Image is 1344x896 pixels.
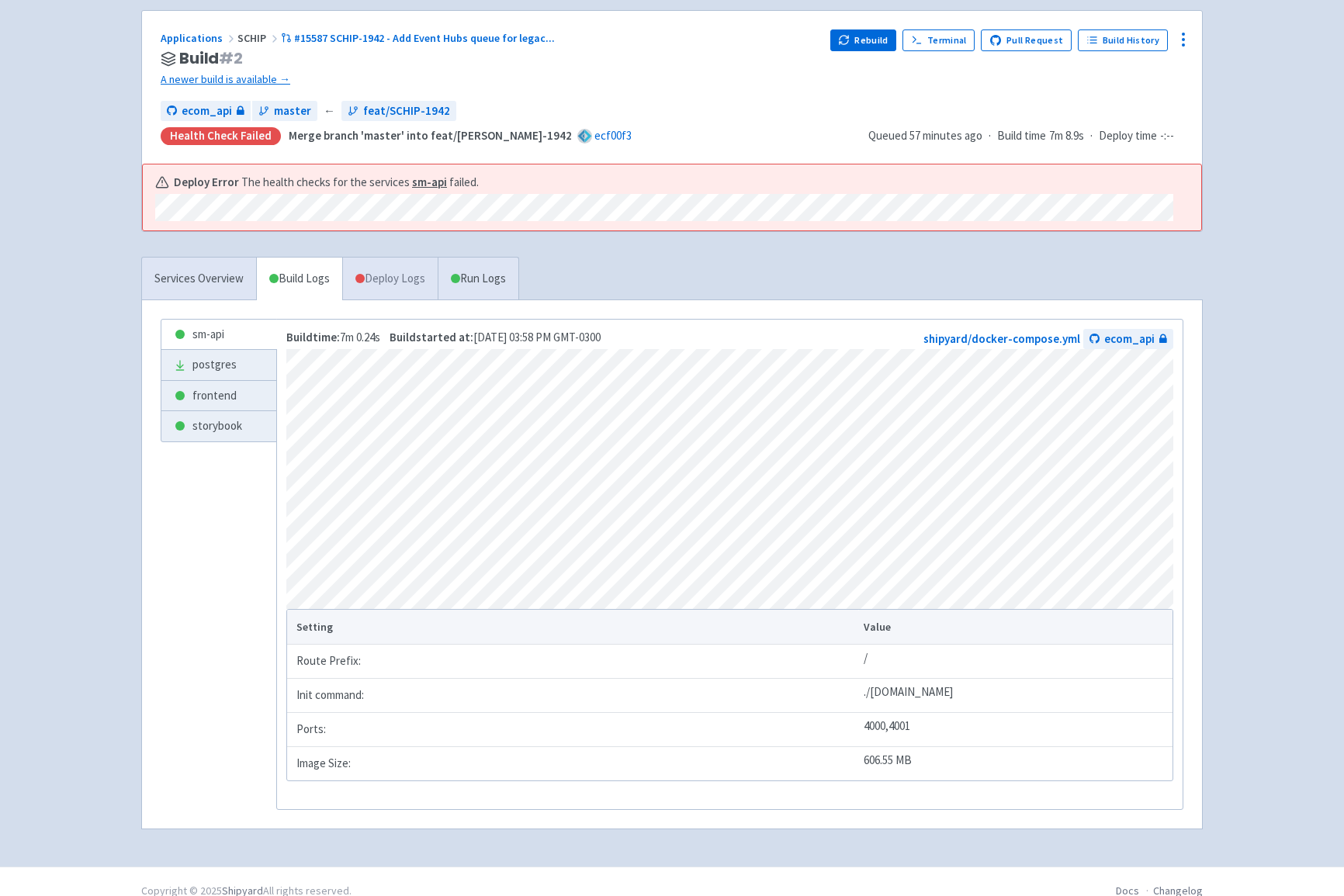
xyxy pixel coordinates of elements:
span: [DATE] 03:58 PM GMT-0300 [390,330,601,344]
span: ecom_api [182,102,232,120]
span: SCHIP [237,31,281,45]
a: postgres [161,350,276,380]
span: -:-- [1160,127,1174,145]
a: Services Overview [142,258,256,300]
td: Init command: [287,678,858,712]
a: Deploy Logs [342,258,438,300]
span: The health checks for the services failed. [241,174,479,192]
a: Build Logs [257,258,342,300]
td: 606.55 MB [858,746,1173,780]
span: ← [324,102,335,120]
td: Image Size: [287,746,858,780]
a: frontend [161,381,276,411]
a: storybook [161,411,276,441]
span: feat/SCHIP-1942 [363,102,450,120]
span: # 2 [219,47,243,69]
time: 57 minutes ago [909,128,982,143]
a: Run Logs [438,258,518,300]
div: · · [868,127,1183,145]
a: ecom_api [1083,329,1173,350]
button: Rebuild [830,29,897,51]
span: ecom_api [1104,330,1155,348]
strong: Build started at: [390,330,473,344]
a: Build History [1078,29,1168,51]
td: Ports: [287,712,858,746]
a: A newer build is available → [161,71,818,88]
span: 7m 8.9s [1049,127,1084,145]
span: Deploy time [1099,127,1157,145]
a: sm-api [412,175,447,189]
a: feat/SCHIP-1942 [341,101,456,122]
span: #15587 SCHIP-1942 - Add Event Hubs queue for legac ... [294,31,555,45]
strong: Build time: [286,330,340,344]
th: Setting [287,610,858,644]
span: Queued [868,128,982,143]
a: ecom_api [161,101,251,122]
a: Pull Request [981,29,1072,51]
th: Value [858,610,1173,644]
strong: Merge branch 'master' into feat/[PERSON_NAME]-1942 [289,128,572,143]
span: Build time [997,127,1046,145]
a: sm-api [161,320,276,350]
a: ecf00f3 [594,128,632,143]
td: 4000,4001 [858,712,1173,746]
a: Terminal [902,29,975,51]
div: Health check failed [161,127,281,145]
td: Route Prefix: [287,644,858,678]
span: 7m 0.24s [286,330,380,344]
span: Build [179,50,243,67]
a: master [252,101,317,122]
a: Applications [161,31,237,45]
a: #15587 SCHIP-1942 - Add Event Hubs queue for legac... [281,31,557,45]
span: master [274,102,311,120]
td: ./[DOMAIN_NAME] [858,678,1173,712]
a: shipyard/docker-compose.yml [923,331,1080,346]
b: Deploy Error [174,174,239,192]
td: / [858,644,1173,678]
